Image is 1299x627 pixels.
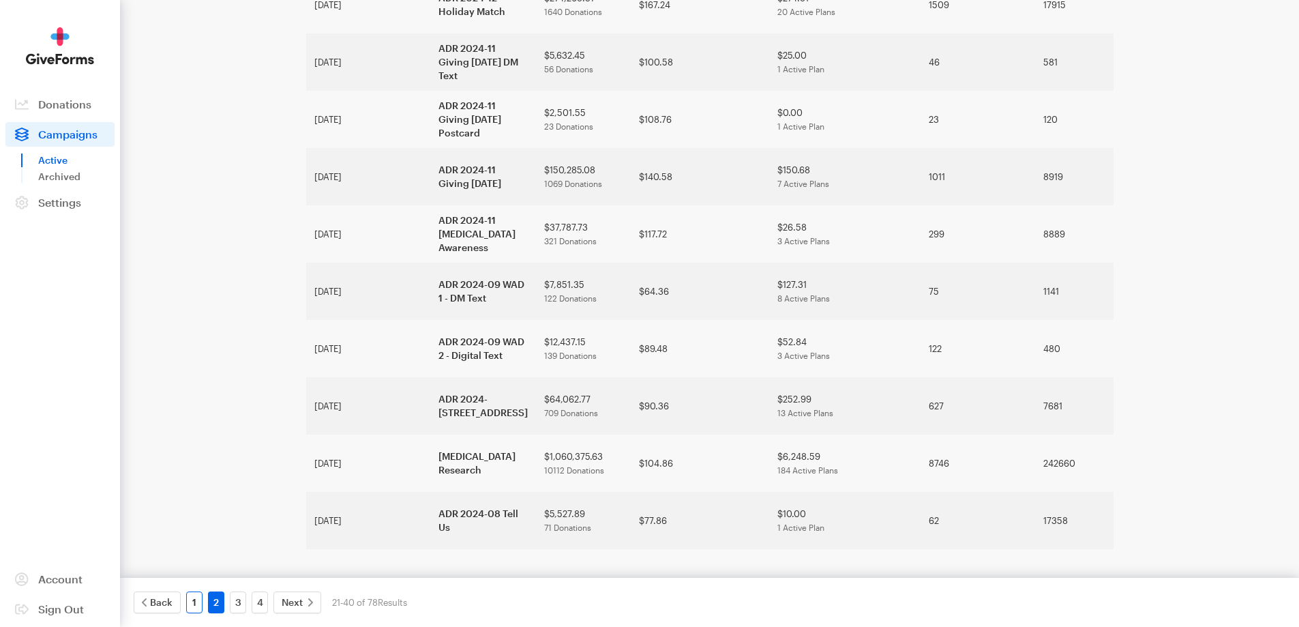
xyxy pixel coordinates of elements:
[536,435,631,492] td: $1,060,375.63
[306,91,430,148] td: [DATE]
[777,64,824,74] span: 1 Active Plan
[430,148,536,205] td: ADR 2024-11 Giving [DATE]
[769,492,921,549] td: $10.00
[1035,435,1122,492] td: 242660
[306,205,430,263] td: [DATE]
[273,592,321,613] a: Next
[777,179,829,188] span: 7 Active Plans
[544,293,597,303] span: 122 Donations
[544,236,597,246] span: 321 Donations
[777,351,830,360] span: 3 Active Plans
[631,263,769,320] td: $64.36
[544,408,598,418] span: 709 Donations
[38,169,115,185] a: Archived
[1035,320,1122,377] td: 480
[769,320,921,377] td: $52.84
[1035,263,1122,320] td: 1141
[430,492,536,549] td: ADR 2024-08 Tell Us
[306,377,430,435] td: [DATE]
[430,435,536,492] td: [MEDICAL_DATA] Research
[777,523,824,532] span: 1 Active Plan
[536,377,631,435] td: $64,062.77
[544,465,604,475] span: 10112 Donations
[306,148,430,205] td: [DATE]
[1035,91,1122,148] td: 120
[5,190,115,215] a: Settings
[544,179,602,188] span: 1069 Donations
[1035,377,1122,435] td: 7681
[769,377,921,435] td: $252.99
[5,597,115,622] a: Sign Out
[1035,205,1122,263] td: 8889
[921,91,1035,148] td: 23
[921,263,1035,320] td: 75
[921,33,1035,91] td: 46
[536,263,631,320] td: $7,851.35
[777,408,833,418] span: 13 Active Plans
[921,492,1035,549] td: 62
[544,121,593,131] span: 23 Donations
[5,92,115,117] a: Donations
[252,592,268,613] a: 4
[38,128,98,141] span: Campaigns
[921,148,1035,205] td: 1011
[536,492,631,549] td: $5,527.89
[544,523,591,532] span: 71 Donations
[536,91,631,148] td: $2,501.55
[38,196,81,209] span: Settings
[631,492,769,549] td: $77.86
[430,263,536,320] td: ADR 2024-09 WAD 1 - DM Text
[631,33,769,91] td: $100.58
[306,263,430,320] td: [DATE]
[134,592,181,613] a: Back
[536,33,631,91] td: $5,632.45
[777,293,830,303] span: 8 Active Plans
[38,602,84,615] span: Sign Out
[536,148,631,205] td: $150,285.08
[921,377,1035,435] td: 627
[430,91,536,148] td: ADR 2024-11 Giving [DATE] Postcard
[430,320,536,377] td: ADR 2024-09 WAD 2 - Digital Text
[769,148,921,205] td: $150.68
[430,377,536,435] td: ADR 2024-[STREET_ADDRESS]
[306,320,430,377] td: [DATE]
[631,435,769,492] td: $104.86
[631,148,769,205] td: $140.58
[38,98,91,111] span: Donations
[306,33,430,91] td: [DATE]
[230,592,246,613] a: 3
[38,152,115,169] a: Active
[430,205,536,263] td: ADR 2024-11 [MEDICAL_DATA] Awareness
[1035,148,1122,205] td: 8919
[26,27,94,65] img: GiveForms
[921,435,1035,492] td: 8746
[769,33,921,91] td: $25.00
[332,592,407,613] div: 21-40 of 78
[38,572,83,585] span: Account
[536,320,631,377] td: $12,437.15
[769,435,921,492] td: $6,248.59
[769,205,921,263] td: $26.58
[631,91,769,148] td: $108.76
[921,205,1035,263] td: 299
[306,492,430,549] td: [DATE]
[536,205,631,263] td: $37,787.73
[777,465,838,475] span: 184 Active Plans
[777,121,824,131] span: 1 Active Plan
[921,320,1035,377] td: 122
[1035,492,1122,549] td: 17358
[769,263,921,320] td: $127.31
[777,7,835,16] span: 20 Active Plans
[378,597,407,608] span: Results
[430,33,536,91] td: ADR 2024-11 Giving [DATE] DM Text
[5,567,115,592] a: Account
[631,205,769,263] td: $117.72
[306,435,430,492] td: [DATE]
[1035,33,1122,91] td: 581
[769,91,921,148] td: $0.00
[544,7,602,16] span: 1640 Donations
[282,594,303,611] span: Next
[544,64,593,74] span: 56 Donations
[5,122,115,147] a: Campaigns
[631,320,769,377] td: $89.48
